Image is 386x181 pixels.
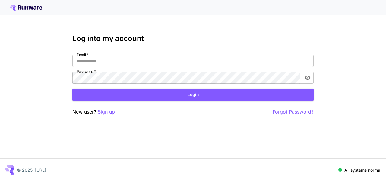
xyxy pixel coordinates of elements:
[17,167,46,173] p: © 2025, [URL]
[72,89,314,101] button: Login
[77,52,88,57] label: Email
[302,72,313,83] button: toggle password visibility
[77,69,96,74] label: Password
[72,108,115,116] p: New user?
[98,108,115,116] button: Sign up
[72,34,314,43] h3: Log into my account
[273,108,314,116] button: Forgot Password?
[344,167,381,173] p: All systems normal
